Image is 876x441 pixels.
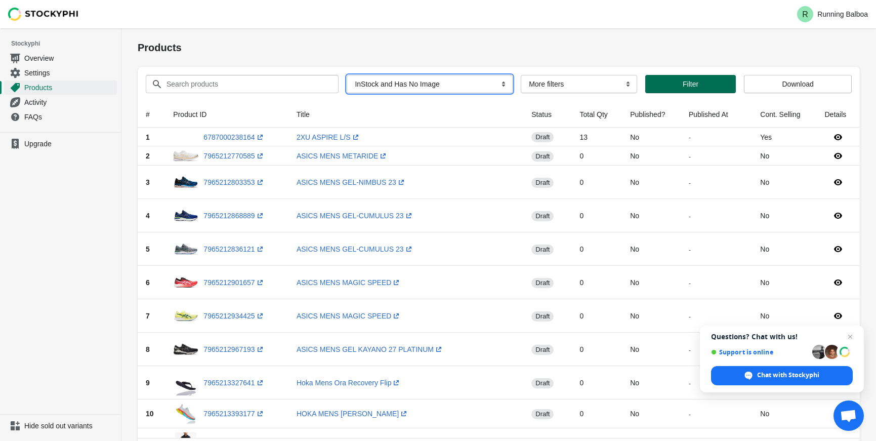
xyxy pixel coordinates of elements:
a: Hide sold out variants [4,419,117,433]
span: 9 [146,379,150,387]
td: 0 [572,166,622,199]
a: ASICS MENS GEL-CUMULUS 23(opens a new window) [297,212,414,220]
span: draft [531,278,554,288]
span: Filter [683,80,698,88]
td: 0 [572,266,622,299]
span: Questions? Chat with us! [711,333,853,341]
button: Download [744,75,852,93]
p: Running Balboa [817,10,868,18]
img: 1011A142.100-1.jpg [173,150,198,162]
button: Avatar with initials RRunning Balboa [793,4,872,24]
td: 0 [572,399,622,428]
span: Avatar with initials R [797,6,813,22]
span: 3 [146,178,150,186]
span: 10 [146,410,154,418]
a: ASICS MENS GEL-NIMBUS 23(opens a new window) [297,178,406,186]
th: Published At [681,101,752,128]
small: - [689,213,691,219]
small: - [689,246,691,253]
td: No [752,399,816,428]
td: No [752,199,816,232]
a: 7965212803353(opens a new window) [203,178,265,186]
th: Title [288,101,523,128]
th: Status [523,101,571,128]
input: Search products [166,75,320,93]
td: 13 [572,128,622,146]
span: Settings [24,68,115,78]
small: - [689,134,691,140]
span: FAQs [24,112,115,122]
img: 1110510-LRWH-1.jpg [173,404,198,424]
a: 7965212868889(opens a new window) [203,212,265,220]
span: Stockyphi [11,38,121,49]
td: No [622,366,681,399]
span: draft [531,245,554,255]
span: 7 [146,312,150,320]
small: - [689,380,691,386]
th: Details [817,101,860,128]
th: Published? [622,101,681,128]
a: 7965213393177(opens a new window) [203,410,265,418]
td: Yes [752,128,816,146]
span: 4 [146,212,150,220]
small: - [689,153,691,159]
button: Filter [645,75,736,93]
td: No [622,166,681,199]
span: draft [531,378,554,388]
a: FAQs [4,109,117,124]
span: 8 [146,345,150,353]
a: 7965212967193(opens a new window) [203,345,265,353]
td: No [622,146,681,166]
span: Overview [24,53,115,63]
span: 2 [146,152,150,160]
td: No [622,299,681,333]
a: ASICS MENS MAGIC SPEED(opens a new window) [297,278,401,287]
a: ASICS MENS METARIDE(opens a new window) [297,152,389,160]
th: Product ID [165,101,288,128]
td: No [622,266,681,299]
span: Chat with Stockyphi [757,371,819,380]
span: draft [531,345,554,355]
span: Upgrade [24,139,115,149]
td: No [622,333,681,366]
small: - [689,411,691,417]
th: Cont. Selling [752,101,816,128]
span: draft [531,151,554,162]
a: Activity [4,95,117,109]
img: 1011B012.027-1.jpg [173,236,198,262]
span: Products [24,83,115,93]
a: Upgrade [4,137,117,151]
a: 7965213327641(opens a new window) [203,379,265,387]
td: 0 [572,333,622,366]
a: 7965212901657(opens a new window) [203,278,265,287]
img: 1011B158.001-1.jpg [173,337,198,362]
a: 7965212836121(opens a new window) [203,245,265,253]
text: R [803,10,809,19]
div: Open chat [833,400,864,431]
a: Products [4,80,117,95]
a: 7965212770585(opens a new window) [203,152,265,160]
td: No [752,266,816,299]
a: 6787000238164(opens a new window) [203,133,265,141]
span: Hide sold out variants [24,421,115,431]
td: 0 [572,366,622,399]
div: Chat with Stockyphi [711,366,853,385]
td: No [622,199,681,232]
span: Download [782,80,814,88]
td: No [622,232,681,266]
a: 2XU ASPIRE L/S(opens a new window) [297,133,361,141]
span: Activity [24,97,115,107]
a: ASICS MENS GEL KAYANO 27 PLATINUM(opens a new window) [297,345,444,353]
small: - [689,179,691,186]
a: HOKA MENS [PERSON_NAME](opens a new window) [297,410,409,418]
td: 0 [572,232,622,266]
a: 7965212934425(opens a new window) [203,312,265,320]
span: draft [531,409,554,419]
img: 1011B012.406-1.jpg [173,203,198,228]
img: 1011B026.750-1.jpg [173,303,198,329]
span: Close chat [844,331,856,343]
a: ASICS MENS GEL-CUMULUS 23(opens a new window) [297,245,414,253]
td: No [752,299,816,333]
a: Settings [4,65,117,80]
span: draft [531,132,554,142]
